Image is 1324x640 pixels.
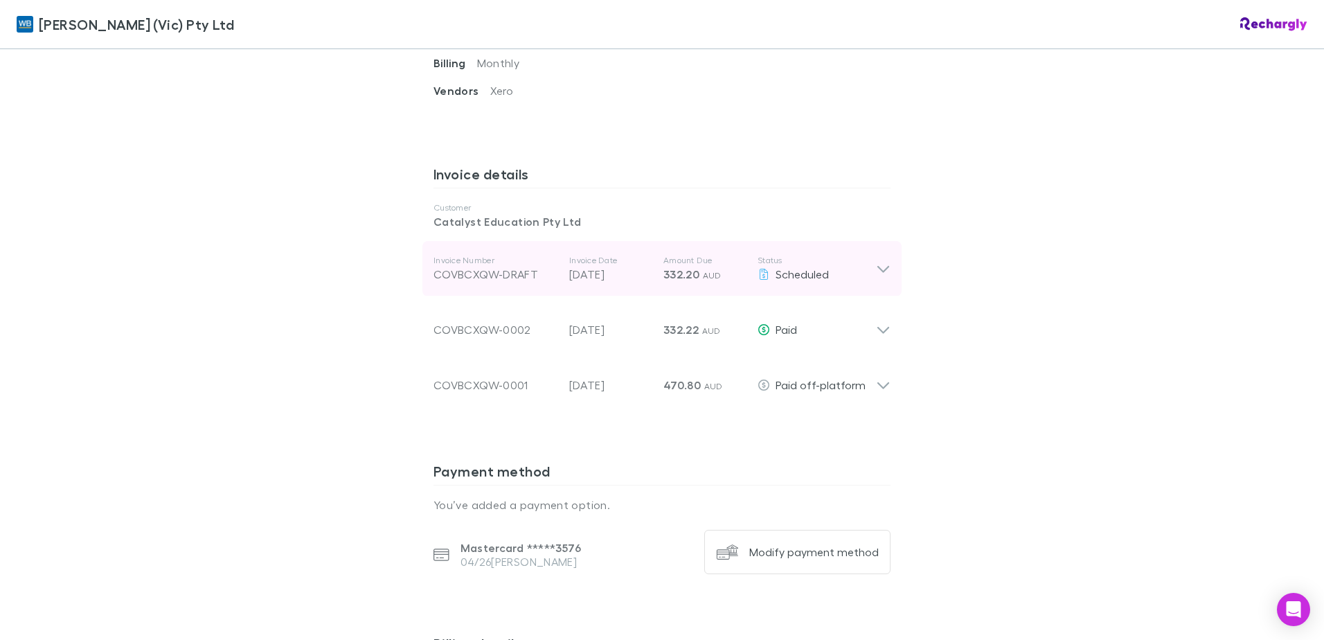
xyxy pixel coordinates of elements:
[1240,17,1307,31] img: Rechargly Logo
[39,14,234,35] span: [PERSON_NAME] (Vic) Pty Ltd
[1277,593,1310,626] div: Open Intercom Messenger
[569,255,652,266] p: Invoice Date
[17,16,33,33] img: William Buck (Vic) Pty Ltd's Logo
[569,377,652,393] p: [DATE]
[433,213,891,230] p: Catalyst Education Pty Ltd
[663,323,699,337] span: 332.22
[433,255,558,266] p: Invoice Number
[433,463,891,485] h3: Payment method
[776,323,797,336] span: Paid
[433,497,891,513] p: You’ve added a payment option.
[702,326,721,336] span: AUD
[663,378,701,392] span: 470.80
[477,56,520,69] span: Monthly
[663,267,699,281] span: 332.20
[422,352,902,407] div: COVBCXQW-0001[DATE]470.80 AUDPaid off-platform
[704,530,891,574] button: Modify payment method
[460,555,581,569] p: 04/26 [PERSON_NAME]
[569,321,652,338] p: [DATE]
[422,296,902,352] div: COVBCXQW-0002[DATE]332.22 AUDPaid
[663,255,746,266] p: Amount Due
[704,381,723,391] span: AUD
[749,545,879,559] div: Modify payment method
[716,541,738,563] img: Modify payment method's Logo
[433,202,891,213] p: Customer
[433,56,477,70] span: Billing
[422,241,902,296] div: Invoice NumberCOVBCXQW-DRAFTInvoice Date[DATE]Amount Due332.20 AUDStatusScheduled
[433,377,558,393] div: COVBCXQW-0001
[703,270,722,281] span: AUD
[433,266,558,283] div: COVBCXQW-DRAFT
[433,84,490,98] span: Vendors
[776,378,866,391] span: Paid off-platform
[758,255,876,266] p: Status
[569,266,652,283] p: [DATE]
[776,267,829,281] span: Scheduled
[433,166,891,188] h3: Invoice details
[433,321,558,338] div: COVBCXQW-0002
[490,84,513,97] span: Xero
